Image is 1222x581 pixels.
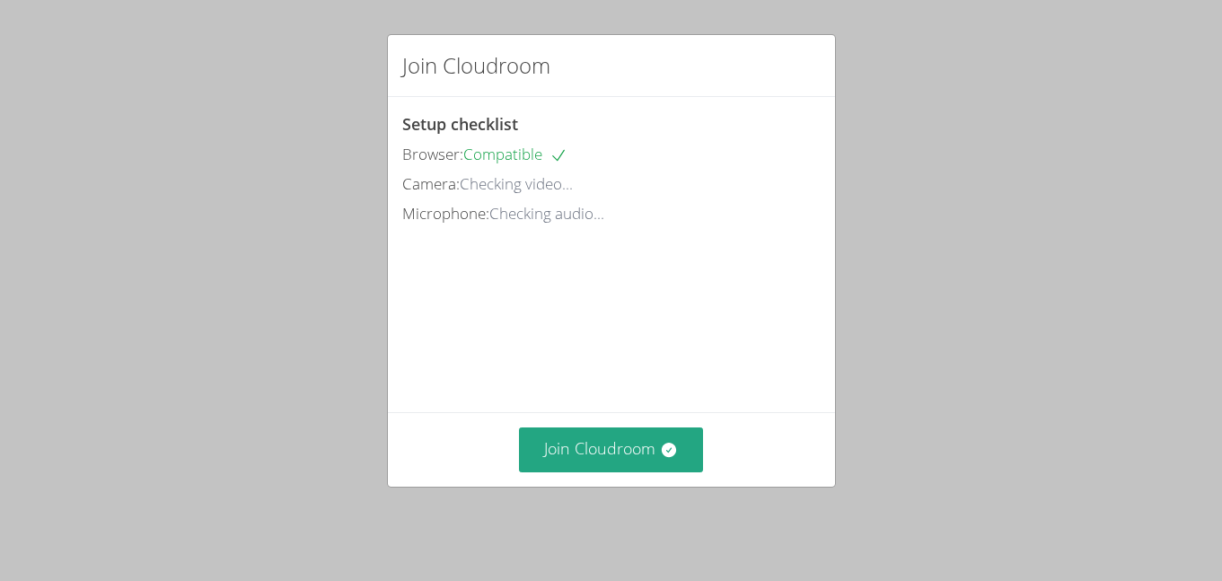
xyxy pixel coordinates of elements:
[463,144,567,164] span: Compatible
[402,203,489,224] span: Microphone:
[519,427,703,471] button: Join Cloudroom
[402,144,463,164] span: Browser:
[402,49,550,82] h2: Join Cloudroom
[460,173,573,194] span: Checking video...
[402,113,518,135] span: Setup checklist
[489,203,604,224] span: Checking audio...
[402,173,460,194] span: Camera:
